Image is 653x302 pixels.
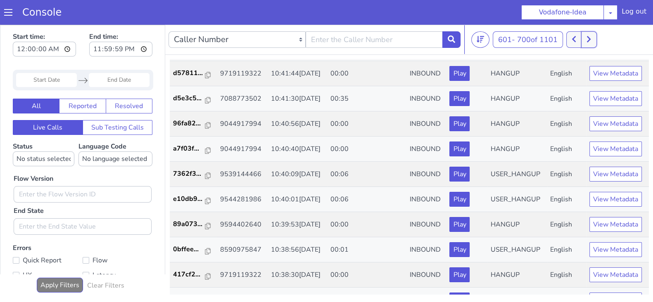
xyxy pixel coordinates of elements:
[12,7,71,18] a: Console
[13,74,59,89] button: All
[13,95,83,110] button: Live Calls
[589,217,642,232] button: View Metadata
[173,43,205,53] p: d57811...
[487,212,547,238] td: USER_HANGUP
[173,144,214,154] a: 7362f3...
[13,17,76,32] input: Start time:
[173,94,205,104] p: 96fa82...
[406,263,446,288] td: INBOUND
[173,270,205,280] p: 5f9d52...
[89,5,152,34] label: End time:
[622,7,646,20] div: Log out
[547,137,586,162] td: English
[327,87,407,112] td: 00:00
[87,257,124,265] h6: Clear Filters
[487,36,547,61] td: HANGUP
[449,243,470,257] button: Play
[173,169,205,179] p: e10db9...
[106,74,152,89] button: Resolved
[406,238,446,263] td: INBOUND
[217,61,268,87] td: 7088773502
[217,112,268,137] td: 9044917994
[547,187,586,212] td: English
[589,117,642,132] button: View Metadata
[217,212,268,238] td: 8590975847
[268,238,327,263] td: 10:38:30[DATE]
[173,245,214,255] a: 417cf2...
[268,87,327,112] td: 10:40:56[DATE]
[327,212,407,238] td: 00:01
[327,61,407,87] td: 00:35
[83,230,152,241] label: Flow
[327,36,407,61] td: 00:00
[89,17,152,32] input: End time:
[173,144,205,154] p: 7362f3...
[547,112,586,137] td: English
[173,43,214,53] a: d57811...
[268,112,327,137] td: 10:40:40[DATE]
[217,187,268,212] td: 9594402640
[89,48,150,62] input: End Date
[449,268,470,283] button: Play
[173,245,205,255] p: 417cf2...
[173,68,214,78] a: d5e3c5...
[589,92,642,106] button: View Metadata
[13,5,76,34] label: Start time:
[547,238,586,263] td: English
[449,142,470,157] button: Play
[14,181,44,191] label: End State
[173,270,214,280] a: 5f9d52...
[547,61,586,87] td: English
[487,112,547,137] td: HANGUP
[449,92,470,106] button: Play
[327,187,407,212] td: 00:00
[173,169,214,179] a: e10db9...
[173,194,205,204] p: 89a073...
[487,187,547,212] td: HANGUP
[487,61,547,87] td: HANGUP
[487,263,547,288] td: HANGUP
[406,212,446,238] td: INBOUND
[268,187,327,212] td: 10:39:53[DATE]
[406,187,446,212] td: INBOUND
[268,263,327,288] td: 10:38:23[DATE]
[327,238,407,263] td: 00:00
[449,192,470,207] button: Play
[173,94,214,104] a: 96fa82...
[217,87,268,112] td: 9044917994
[449,66,470,81] button: Play
[406,112,446,137] td: INBOUND
[268,61,327,87] td: 10:41:30[DATE]
[327,112,407,137] td: 00:00
[547,263,586,288] td: English
[14,161,152,178] input: Enter the Flow Version ID
[487,137,547,162] td: USER_HANGUP
[268,137,327,162] td: 10:40:09[DATE]
[327,263,407,288] td: 00:00
[306,7,443,23] input: Enter the Caller Number
[406,36,446,61] td: INBOUND
[83,95,153,110] button: Sub Testing Calls
[589,66,642,81] button: View Metadata
[217,137,268,162] td: 9539144466
[14,149,53,159] label: Flow Version
[327,162,407,187] td: 00:06
[13,230,83,241] label: Quick Report
[268,212,327,238] td: 10:38:56[DATE]
[217,238,268,263] td: 9719119322
[173,219,214,229] a: 0bffee...
[327,137,407,162] td: 00:06
[37,253,83,268] button: Apply Filters
[406,162,446,187] td: INBOUND
[547,162,586,187] td: English
[16,48,77,62] input: Start Date
[13,117,74,142] label: Status
[13,127,74,142] select: Status
[217,263,268,288] td: 9837034579
[59,74,106,89] button: Reported
[589,167,642,182] button: View Metadata
[14,193,152,210] input: Enter the End State Value
[268,36,327,61] td: 10:41:44[DATE]
[487,87,547,112] td: HANGUP
[589,41,642,56] button: View Metadata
